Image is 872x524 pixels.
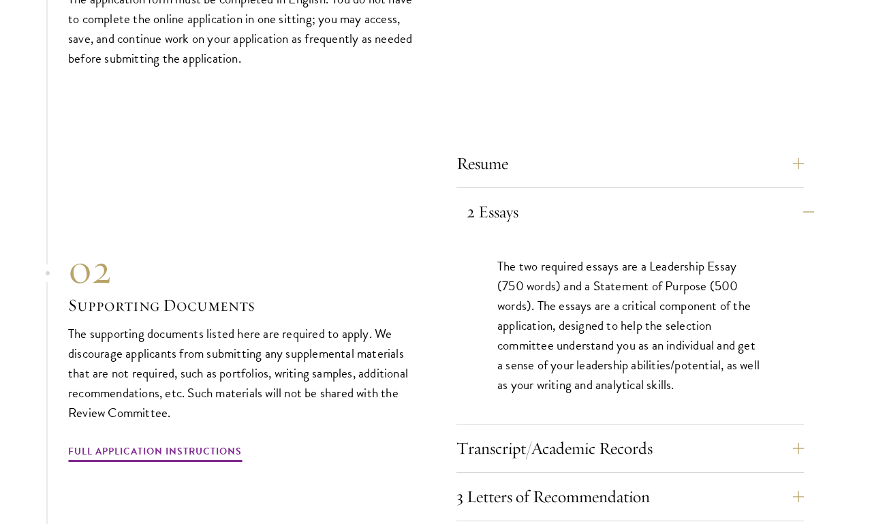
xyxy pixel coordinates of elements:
[456,432,804,465] button: Transcript/Academic Records
[497,256,763,395] p: The two required essays are a Leadership Essay (750 words) and a Statement of Purpose (500 words)...
[68,443,242,464] a: Full Application Instructions
[456,147,804,180] button: Resume
[68,245,416,294] div: 02
[68,324,416,422] p: The supporting documents listed here are required to apply. We discourage applicants from submitt...
[68,294,416,317] h3: Supporting Documents
[467,196,814,228] button: 2 Essays
[456,480,804,513] button: 3 Letters of Recommendation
